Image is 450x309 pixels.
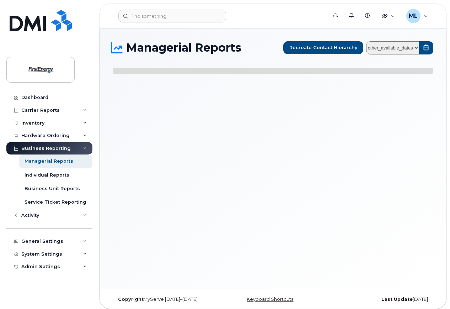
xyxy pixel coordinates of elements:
strong: Last Update [381,297,413,302]
span: Managerial Reports [126,42,241,53]
a: Keyboard Shortcuts [247,297,293,302]
iframe: Messenger Launcher [419,278,445,304]
button: Recreate Contact Hierarchy [283,41,363,54]
div: MyServe [DATE]–[DATE] [113,297,220,302]
strong: Copyright [118,297,144,302]
div: [DATE] [326,297,433,302]
span: Recreate Contact Hierarchy [289,44,357,51]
